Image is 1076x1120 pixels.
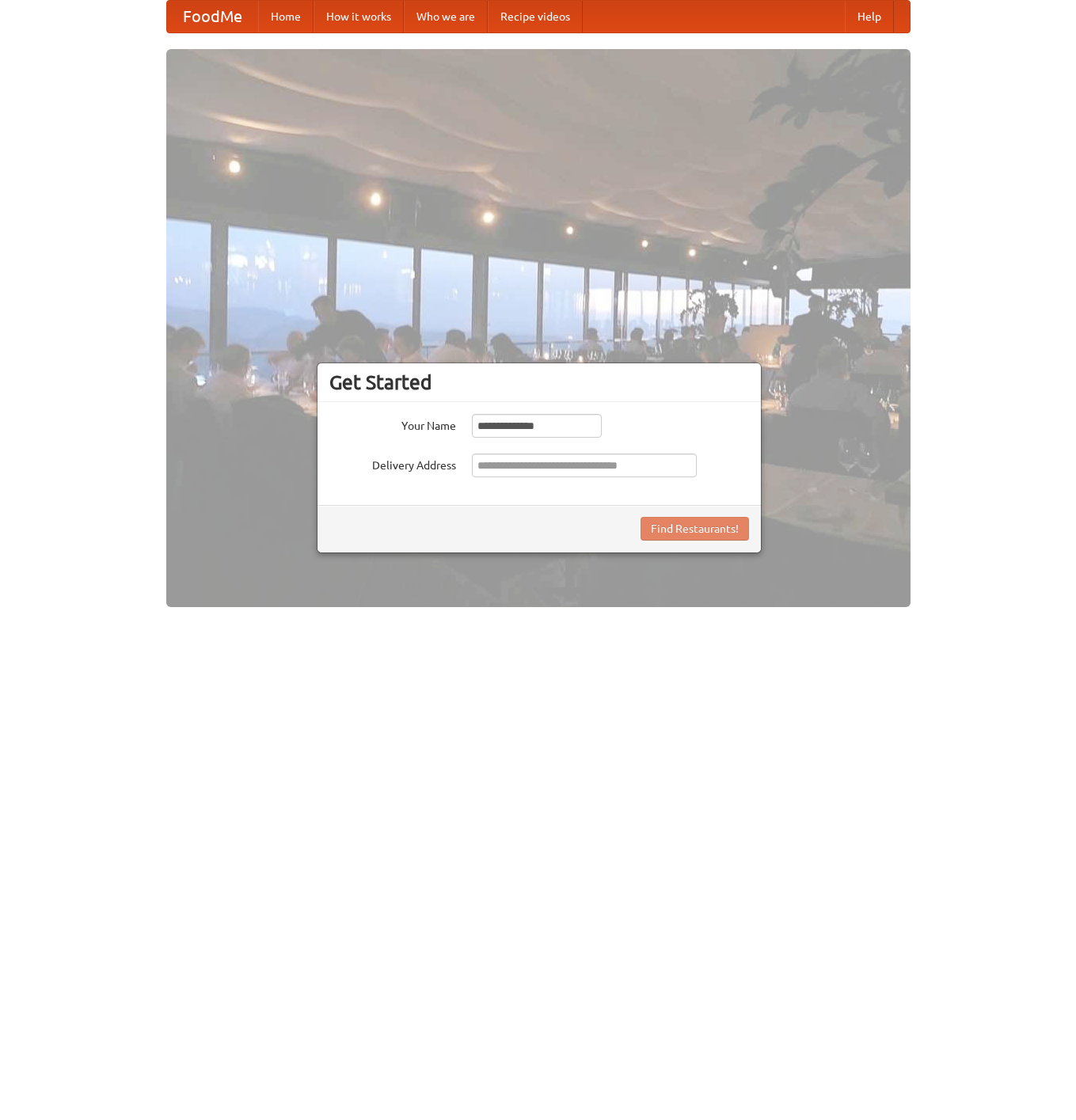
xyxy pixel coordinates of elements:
[404,1,488,32] a: Who we are
[329,454,456,473] label: Delivery Address
[488,1,583,32] a: Recipe videos
[845,1,894,32] a: Help
[314,1,404,32] a: How it works
[258,1,314,32] a: Home
[167,1,258,32] a: FoodMe
[329,414,456,434] label: Your Name
[329,370,749,394] h3: Get Started
[641,517,749,541] button: Find Restaurants!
